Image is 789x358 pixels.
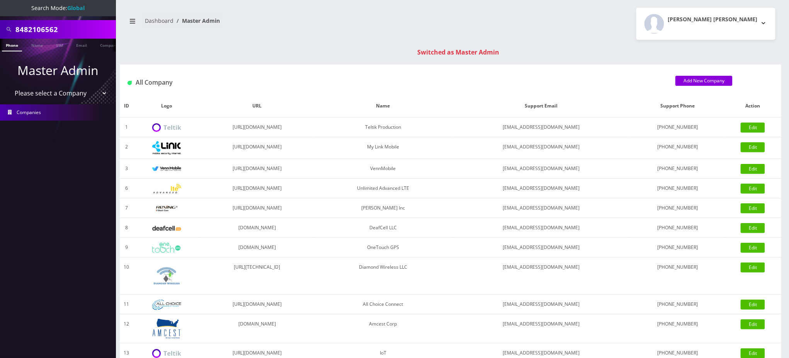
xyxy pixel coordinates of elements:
a: Name [27,39,47,51]
a: Edit [741,300,765,310]
span: Companies [17,109,41,116]
button: [PERSON_NAME] [PERSON_NAME] [636,8,775,40]
td: [PHONE_NUMBER] [631,159,725,179]
th: Name [314,95,452,118]
td: 7 [120,198,133,218]
img: DeafCell LLC [152,226,181,231]
td: [PHONE_NUMBER] [631,198,725,218]
a: Edit [741,142,765,152]
img: Amcest Corp [152,318,181,339]
a: Edit [741,263,765,273]
td: [PHONE_NUMBER] [631,179,725,198]
td: [EMAIL_ADDRESS][DOMAIN_NAME] [452,218,631,238]
td: [PERSON_NAME] Inc [314,198,452,218]
td: [URL][DOMAIN_NAME] [200,137,314,159]
td: [PHONE_NUMBER] [631,257,725,295]
a: Dashboard [145,17,173,24]
td: [PHONE_NUMBER] [631,314,725,343]
a: Phone [2,39,22,51]
img: Unlimited Advanced LTE [152,184,181,194]
td: [PHONE_NUMBER] [631,295,725,314]
img: Diamond Wireless LLC [152,261,181,290]
th: Support Phone [631,95,725,118]
td: [EMAIL_ADDRESS][DOMAIN_NAME] [452,295,631,314]
img: OneTouch GPS [152,243,181,253]
td: [EMAIL_ADDRESS][DOMAIN_NAME] [452,118,631,137]
th: Action [725,95,781,118]
td: Unlimited Advanced LTE [314,179,452,198]
td: [EMAIL_ADDRESS][DOMAIN_NAME] [452,159,631,179]
a: SIM [52,39,67,51]
td: [URL][DOMAIN_NAME] [200,179,314,198]
a: Edit [741,319,765,329]
td: 2 [120,137,133,159]
td: DeafCell LLC [314,218,452,238]
td: [EMAIL_ADDRESS][DOMAIN_NAME] [452,314,631,343]
td: 6 [120,179,133,198]
img: IoT [152,349,181,358]
td: Diamond Wireless LLC [314,257,452,295]
img: My Link Mobile [152,141,181,155]
td: [URL][DOMAIN_NAME] [200,159,314,179]
img: All Company [128,81,132,85]
td: [URL][DOMAIN_NAME] [200,118,314,137]
h2: [PERSON_NAME] [PERSON_NAME] [668,16,758,23]
th: ID [120,95,133,118]
a: Email [72,39,91,51]
img: Teltik Production [152,123,181,132]
td: [PHONE_NUMBER] [631,137,725,159]
td: [EMAIL_ADDRESS][DOMAIN_NAME] [452,238,631,257]
a: Edit [741,203,765,213]
td: [PHONE_NUMBER] [631,218,725,238]
td: [EMAIL_ADDRESS][DOMAIN_NAME] [452,257,631,295]
td: 12 [120,314,133,343]
td: [DOMAIN_NAME] [200,238,314,257]
td: [URL][DOMAIN_NAME] [200,198,314,218]
td: All Choice Connect [314,295,452,314]
td: 11 [120,295,133,314]
th: Support Email [452,95,631,118]
td: OneTouch GPS [314,238,452,257]
td: Teltik Production [314,118,452,137]
th: Logo [133,95,200,118]
td: [URL][DOMAIN_NAME] [200,295,314,314]
td: [PHONE_NUMBER] [631,238,725,257]
li: Master Admin [173,17,220,25]
a: Add New Company [675,76,733,86]
td: 8 [120,218,133,238]
td: 1 [120,118,133,137]
td: 9 [120,238,133,257]
a: Edit [741,123,765,133]
img: All Choice Connect [152,300,181,310]
strong: Global [67,4,85,12]
div: Switched as Master Admin [128,48,789,57]
span: Search Mode: [31,4,85,12]
a: Edit [741,243,765,253]
a: Edit [741,164,765,174]
h1: All Company [128,79,664,86]
a: Edit [741,223,765,233]
td: [DOMAIN_NAME] [200,218,314,238]
td: 3 [120,159,133,179]
td: [DOMAIN_NAME] [200,314,314,343]
input: Search All Companies [15,22,114,37]
img: VennMobile [152,166,181,172]
nav: breadcrumb [126,13,445,35]
td: [URL][TECHNICAL_ID] [200,257,314,295]
th: URL [200,95,314,118]
a: Company [96,39,122,51]
td: 10 [120,257,133,295]
img: Rexing Inc [152,205,181,212]
a: Edit [741,184,765,194]
td: [EMAIL_ADDRESS][DOMAIN_NAME] [452,137,631,159]
td: Amcest Corp [314,314,452,343]
td: [PHONE_NUMBER] [631,118,725,137]
td: VennMobile [314,159,452,179]
td: [EMAIL_ADDRESS][DOMAIN_NAME] [452,179,631,198]
td: [EMAIL_ADDRESS][DOMAIN_NAME] [452,198,631,218]
td: My Link Mobile [314,137,452,159]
